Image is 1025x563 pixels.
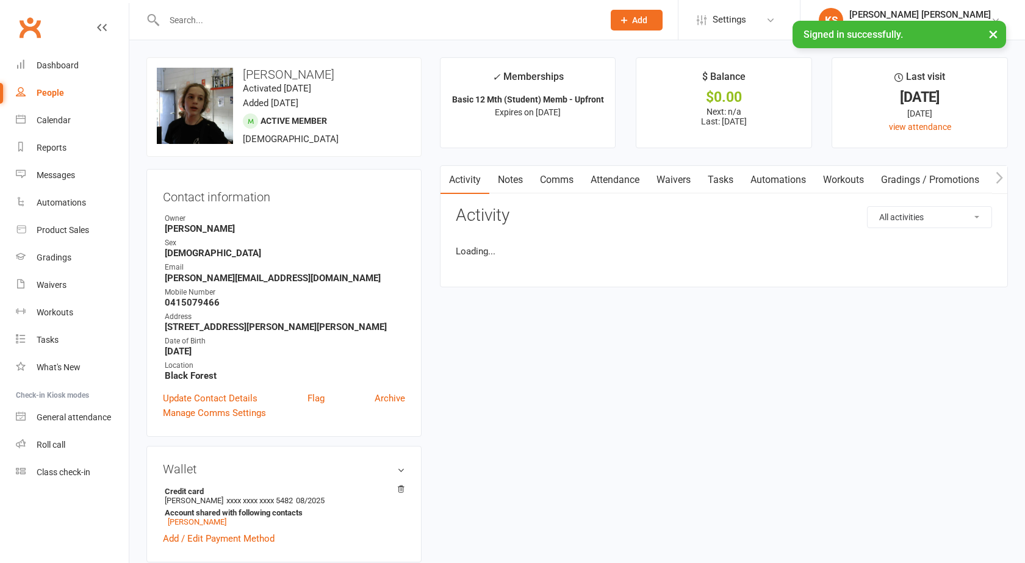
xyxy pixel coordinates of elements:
strong: [STREET_ADDRESS][PERSON_NAME][PERSON_NAME] [165,321,405,332]
a: [PERSON_NAME] [168,517,226,526]
span: 08/2025 [296,496,325,505]
a: Activity [441,166,489,194]
div: $ Balance [702,69,746,91]
div: Reports [37,143,67,152]
span: Expires on [DATE] [495,107,561,117]
div: Calendar [37,115,71,125]
a: People [16,79,129,107]
span: Signed in successfully. [804,29,903,40]
strong: [PERSON_NAME] [165,223,405,234]
time: Added [DATE] [243,98,298,109]
a: Reports [16,134,129,162]
a: Messages [16,162,129,189]
a: Workouts [16,299,129,326]
div: [DATE] [843,91,996,104]
a: Clubworx [15,12,45,43]
span: Settings [713,6,746,34]
div: Address [165,311,405,323]
a: Comms [531,166,582,194]
div: Email [165,262,405,273]
a: Archive [375,391,405,406]
time: Activated [DATE] [243,83,311,94]
a: Waivers [648,166,699,194]
h3: Contact information [163,185,405,204]
div: $0.00 [647,91,800,104]
a: Waivers [16,271,129,299]
div: People [37,88,64,98]
span: [DEMOGRAPHIC_DATA] [243,134,339,145]
div: Dashboard [37,60,79,70]
a: Dashboard [16,52,129,79]
div: [DATE] [843,107,996,120]
div: Class check-in [37,467,90,477]
a: Product Sales [16,217,129,244]
strong: 0415079466 [165,297,405,308]
span: xxxx xxxx xxxx 5482 [226,496,293,505]
a: General attendance kiosk mode [16,404,129,431]
strong: Account shared with following contacts [165,508,399,517]
div: Workouts [37,307,73,317]
a: Gradings [16,244,129,271]
div: Tasks [37,335,59,345]
h3: Wallet [163,462,405,476]
div: Waivers [37,280,67,290]
h3: [PERSON_NAME] [157,68,411,81]
i: ✓ [492,71,500,83]
a: Add / Edit Payment Method [163,531,275,546]
div: Owner [165,213,405,224]
div: Messages [37,170,75,180]
div: Last visit [894,69,945,91]
div: What's New [37,362,81,372]
div: Memberships [492,69,564,91]
p: Next: n/a Last: [DATE] [647,107,800,126]
li: Loading... [456,244,992,259]
div: [PERSON_NAME] [PERSON_NAME] [849,9,991,20]
a: Flag [307,391,325,406]
a: Class kiosk mode [16,459,129,486]
div: Location [165,360,405,371]
strong: Credit card [165,487,399,496]
strong: Black Forest [165,370,405,381]
a: view attendance [889,122,951,132]
strong: Basic 12 Mth (Student) Memb - Upfront [452,95,604,104]
a: Manage Comms Settings [163,406,266,420]
a: Roll call [16,431,129,459]
strong: [PERSON_NAME][EMAIL_ADDRESS][DOMAIN_NAME] [165,273,405,284]
a: Notes [489,166,531,194]
a: Tasks [16,326,129,354]
div: General attendance [37,412,111,422]
img: image1662446497.png [157,68,233,144]
a: Workouts [815,166,872,194]
a: Attendance [582,166,648,194]
a: Gradings / Promotions [872,166,988,194]
div: Product Sales [37,225,89,235]
button: × [982,21,1004,47]
div: Date of Birth [165,335,405,347]
div: Roll call [37,440,65,450]
span: Add [632,15,647,25]
input: Search... [160,12,595,29]
div: KS [819,8,843,32]
div: Sex [165,237,405,249]
li: [PERSON_NAME] [163,485,405,528]
h3: Activity [456,206,992,225]
div: Southside Muay Thai & Fitness [849,20,991,31]
a: Calendar [16,107,129,134]
strong: [DEMOGRAPHIC_DATA] [165,248,405,259]
div: Automations [37,198,86,207]
strong: [DATE] [165,346,405,357]
a: Automations [742,166,815,194]
button: Add [611,10,663,30]
div: Mobile Number [165,287,405,298]
span: Active member [261,116,327,126]
a: Tasks [699,166,742,194]
a: What's New [16,354,129,381]
a: Update Contact Details [163,391,257,406]
a: Automations [16,189,129,217]
div: Gradings [37,253,71,262]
